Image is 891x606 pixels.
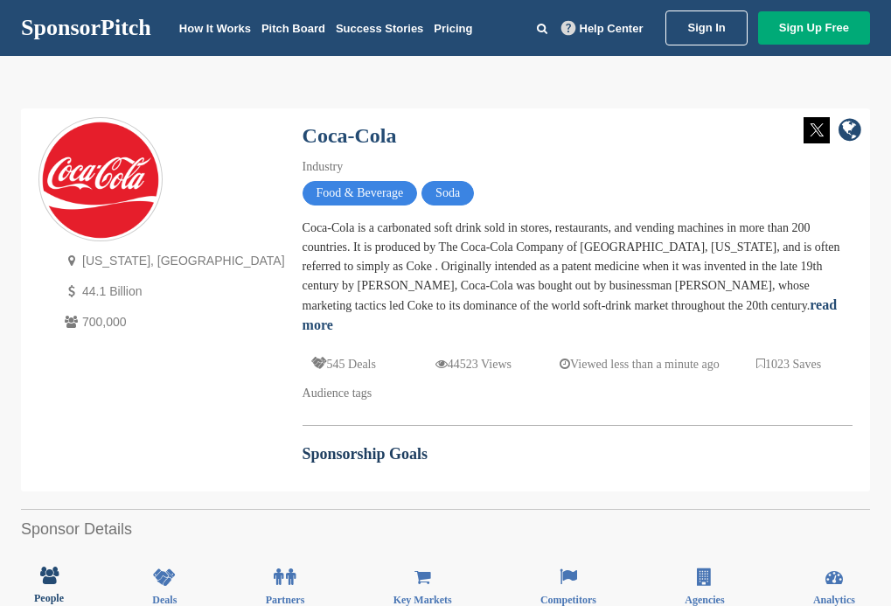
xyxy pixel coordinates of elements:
[21,17,151,39] a: SponsorPitch
[756,353,821,375] p: 1023 Saves
[303,442,853,466] h2: Sponsorship Goals
[60,281,285,303] p: 44.1 Billion
[804,117,830,143] img: Twitter white
[758,11,870,45] a: Sign Up Free
[266,595,305,605] span: Partners
[303,219,853,336] div: Coca-Cola is a carbonated soft drink sold in stores, restaurants, and vending machines in more th...
[813,595,855,605] span: Analytics
[303,181,418,205] span: Food & Beverage
[839,117,861,146] a: company link
[303,157,853,177] div: Industry
[540,595,596,605] span: Competitors
[60,250,285,272] p: [US_STATE], [GEOGRAPHIC_DATA]
[560,353,720,375] p: Viewed less than a minute ago
[21,518,870,541] h2: Sponsor Details
[152,595,177,605] span: Deals
[60,311,285,333] p: 700,000
[39,119,162,241] img: Sponsorpitch & Coca-Cola
[261,22,325,35] a: Pitch Board
[393,595,452,605] span: Key Markets
[336,22,423,35] a: Success Stories
[558,18,647,38] a: Help Center
[303,384,853,403] div: Audience tags
[311,353,376,375] p: 545 Deals
[421,181,474,205] span: Soda
[665,10,747,45] a: Sign In
[34,593,64,603] span: People
[179,22,251,35] a: How It Works
[434,22,472,35] a: Pricing
[303,124,397,147] a: Coca-Cola
[685,595,724,605] span: Agencies
[435,353,512,375] p: 44523 Views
